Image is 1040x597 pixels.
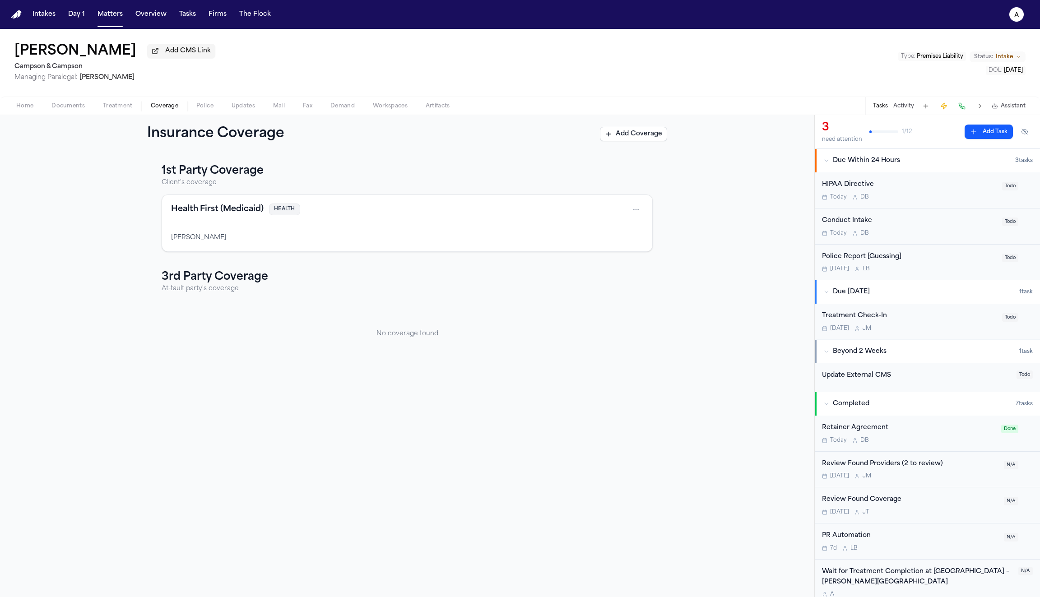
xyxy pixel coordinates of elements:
[162,164,653,178] h3: 1st Party Coverage
[830,265,849,273] span: [DATE]
[815,452,1040,488] div: Open task: Review Found Providers (2 to review)
[16,102,33,110] span: Home
[1019,348,1033,355] span: 1 task
[1019,288,1033,296] span: 1 task
[162,329,653,338] p: No coverage found
[863,265,870,273] span: L B
[269,204,300,216] span: HEALTH
[162,270,653,284] h3: 3rd Party Coverage
[833,347,887,356] span: Beyond 2 Weeks
[600,127,667,141] button: Add Coverage
[1002,313,1018,322] span: Todo
[822,567,1013,588] div: Wait for Treatment Completion at [GEOGRAPHIC_DATA] – [PERSON_NAME][GEOGRAPHIC_DATA]
[830,509,849,516] span: [DATE]
[986,66,1026,75] button: Edit DOL: 2025-08-26
[815,340,1040,363] button: Beyond 2 Weeks1task
[1018,567,1033,575] span: N/A
[830,437,847,444] span: Today
[901,54,915,59] span: Type :
[1001,425,1018,433] span: Done
[14,74,78,81] span: Managing Paralegal:
[815,280,1040,304] button: Due [DATE]1task
[426,102,450,110] span: Artifacts
[822,120,862,135] div: 3
[833,287,870,296] span: Due [DATE]
[14,61,215,72] h2: Campson & Campson
[1017,125,1033,139] button: Hide completed tasks (⌘⇧H)
[822,311,997,321] div: Treatment Check-In
[196,102,214,110] span: Police
[822,370,1011,381] div: Update External CMS
[132,6,170,23] button: Overview
[815,304,1040,339] div: Open task: Treatment Check-In
[1016,400,1033,407] span: 7 task s
[232,102,255,110] span: Updates
[1002,182,1018,190] span: Todo
[965,125,1013,139] button: Add Task
[822,495,998,505] div: Review Found Coverage
[51,102,85,110] span: Documents
[147,44,215,58] button: Add CMS Link
[822,459,998,469] div: Review Found Providers (2 to review)
[830,545,837,552] span: 7d
[860,437,869,444] span: D B
[236,6,274,23] button: The Flock
[94,6,126,23] a: Matters
[917,54,963,59] span: Premises Liability
[830,472,849,480] span: [DATE]
[815,392,1040,416] button: Completed7tasks
[850,545,858,552] span: L B
[860,194,869,201] span: D B
[1001,102,1026,110] span: Assistant
[902,128,912,135] span: 1 / 12
[830,230,847,237] span: Today
[989,68,1003,73] span: DOL :
[103,102,133,110] span: Treatment
[822,531,998,541] div: PR Automation
[162,178,653,187] p: Client's coverage
[830,194,847,201] span: Today
[970,51,1026,62] button: Change status from Intake
[303,102,312,110] span: Fax
[205,6,230,23] button: Firms
[822,423,996,433] div: Retainer Agreement
[1015,157,1033,164] span: 3 task s
[833,156,900,165] span: Due Within 24 Hours
[14,43,136,60] h1: [PERSON_NAME]
[898,52,966,61] button: Edit Type: Premises Liability
[29,6,59,23] button: Intakes
[171,203,264,216] button: View coverage details
[863,325,871,332] span: J M
[1004,497,1018,505] span: N/A
[65,6,88,23] button: Day 1
[873,102,888,110] button: Tasks
[996,53,1013,60] span: Intake
[815,487,1040,523] div: Open task: Review Found Coverage
[147,126,304,142] h1: Insurance Coverage
[176,6,200,23] button: Tasks
[893,102,914,110] button: Activity
[373,102,408,110] span: Workspaces
[815,523,1040,560] div: Open task: PR Automation
[956,100,968,112] button: Make a Call
[629,202,643,217] button: Open actions
[815,208,1040,245] div: Open task: Conduct Intake
[822,180,997,190] div: HIPAA Directive
[919,100,932,112] button: Add Task
[1004,533,1018,541] span: N/A
[815,172,1040,208] div: Open task: HIPAA Directive
[1004,461,1018,469] span: N/A
[14,43,136,60] button: Edit matter name
[165,46,211,56] span: Add CMS Link
[273,102,285,110] span: Mail
[11,10,22,19] img: Finch Logo
[11,10,22,19] a: Home
[1002,254,1018,262] span: Todo
[162,284,653,293] p: At-fault party's coverage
